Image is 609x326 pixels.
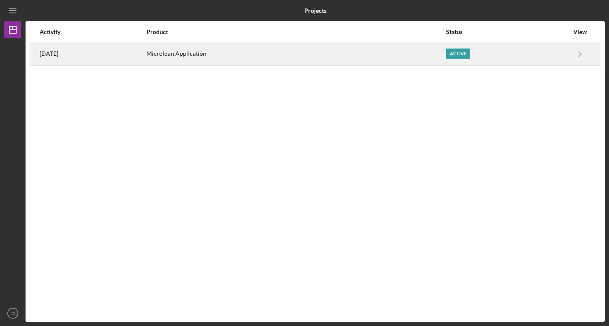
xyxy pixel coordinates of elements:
[569,29,591,35] div: View
[146,29,445,35] div: Product
[146,43,445,65] div: Microloan Application
[11,311,15,316] text: JZ
[446,49,470,59] div: Active
[40,29,146,35] div: Activity
[304,7,326,14] b: Projects
[446,29,569,35] div: Status
[4,305,21,322] button: JZ
[40,50,58,57] time: 2025-08-12 21:20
